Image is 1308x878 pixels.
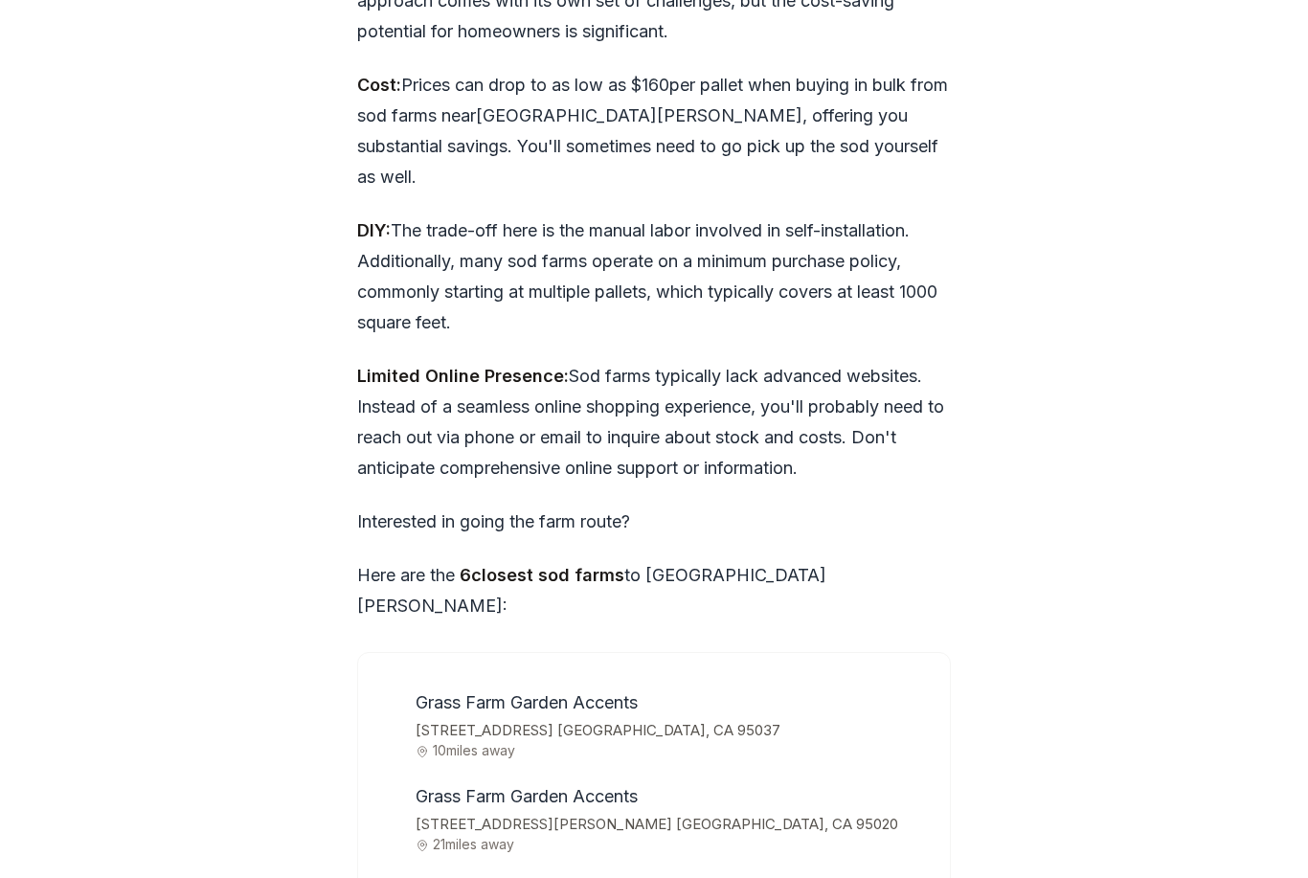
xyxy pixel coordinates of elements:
span: 10 miles away [416,743,927,757]
span: 21 miles away [416,837,927,851]
span: [STREET_ADDRESS] [GEOGRAPHIC_DATA], CA 95037 [416,718,927,744]
span: Grass Farm Garden Accents [416,786,638,806]
strong: DIY: [357,220,391,240]
span: [STREET_ADDRESS][PERSON_NAME] [GEOGRAPHIC_DATA], CA 95020 [416,812,927,838]
p: Interested in going the farm route? [357,507,951,537]
p: Sod farms typically lack advanced websites. Instead of a seamless online shopping experience, you... [357,361,951,484]
strong: Limited Online Presence: [357,366,569,386]
strong: Cost: [357,75,401,95]
span: Grass Farm Garden Accents [416,692,638,712]
strong: 6 closest sod farms [460,565,624,585]
p: Prices can drop to as low as $ 160 per pallet when buying in bulk from sod farms near [GEOGRAPHIC... [357,70,951,192]
p: The trade-off here is the manual labor involved in self-installation. Additionally, many sod farm... [357,215,951,338]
